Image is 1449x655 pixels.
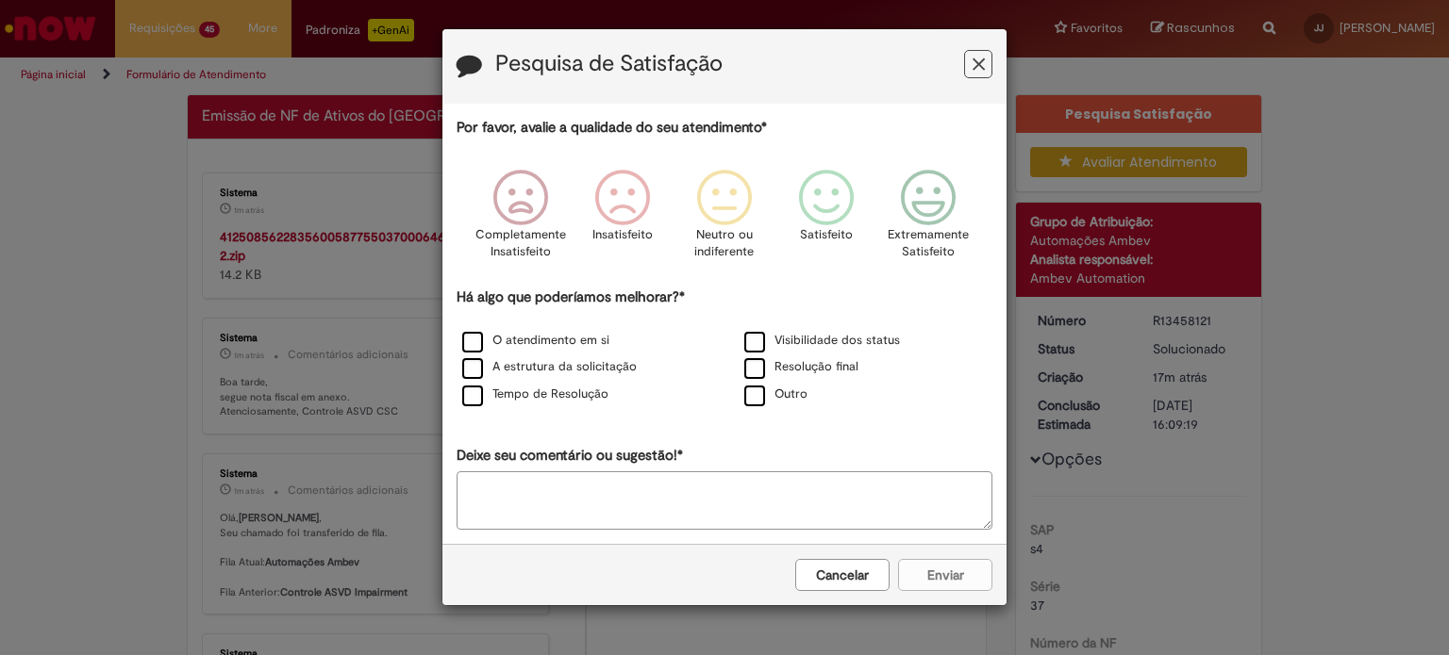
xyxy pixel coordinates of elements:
p: Neutro ou indiferente [691,226,758,261]
p: Completamente Insatisfeito [475,226,566,261]
div: Neutro ou indiferente [676,156,773,285]
label: Visibilidade dos status [744,332,900,350]
div: Insatisfeito [575,156,671,285]
div: Extremamente Satisfeito [880,156,976,285]
label: Outro [744,385,808,403]
label: O atendimento em si [462,332,609,350]
button: Cancelar [795,559,890,591]
label: Tempo de Resolução [462,385,608,403]
label: Deixe seu comentário ou sugestão!* [457,446,683,466]
p: Satisfeito [800,226,853,244]
label: A estrutura da solicitação [462,358,637,376]
p: Insatisfeito [592,226,653,244]
label: Pesquisa de Satisfação [495,52,723,76]
div: Completamente Insatisfeito [472,156,568,285]
label: Resolução final [744,358,858,376]
p: Extremamente Satisfeito [888,226,969,261]
div: Há algo que poderíamos melhorar?* [457,287,992,409]
label: Por favor, avalie a qualidade do seu atendimento* [457,118,767,138]
div: Satisfeito [778,156,874,285]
